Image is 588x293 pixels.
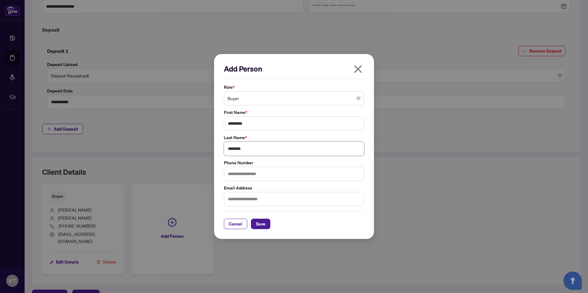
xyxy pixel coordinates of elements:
[224,84,364,91] label: Role
[228,92,360,104] span: Buyer
[224,134,364,141] label: Last Name
[357,96,360,100] span: close-circle
[251,219,270,229] button: Save
[256,219,265,229] span: Save
[224,219,247,229] button: Cancel
[353,64,363,74] span: close
[229,219,242,229] span: Cancel
[224,159,364,166] label: Phone Number
[224,185,364,191] label: Email Address
[224,109,364,116] label: First Name
[563,272,582,290] button: Open asap
[224,64,364,74] h2: Add Person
